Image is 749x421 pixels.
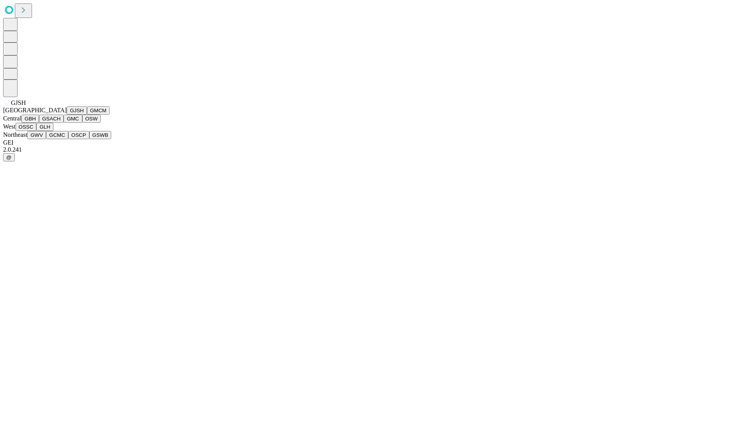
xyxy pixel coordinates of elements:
button: GSWB [89,131,112,139]
button: GWV [27,131,46,139]
button: GLH [36,123,53,131]
span: [GEOGRAPHIC_DATA] [3,107,67,113]
span: Northeast [3,131,27,138]
span: @ [6,154,12,160]
button: GMC [64,115,82,123]
button: GSACH [39,115,64,123]
div: GEI [3,139,746,146]
button: GCMC [46,131,68,139]
div: 2.0.241 [3,146,746,153]
button: GBH [21,115,39,123]
span: GJSH [11,99,26,106]
button: OSSC [16,123,37,131]
button: OSCP [68,131,89,139]
button: OSW [82,115,101,123]
span: Central [3,115,21,122]
button: @ [3,153,15,161]
button: GJSH [67,106,87,115]
span: West [3,123,16,130]
button: GMCM [87,106,110,115]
